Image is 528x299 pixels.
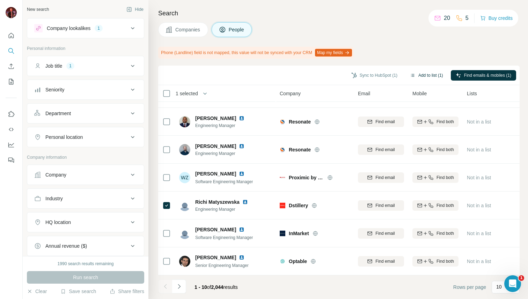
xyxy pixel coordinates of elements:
[239,171,244,177] img: LinkedIn logo
[27,214,144,231] button: HQ location
[358,117,404,127] button: Find email
[179,116,190,127] img: Avatar
[179,144,190,155] img: Avatar
[280,203,285,208] img: Logo of Dstillery
[6,154,17,166] button: Feedback
[412,200,459,211] button: Find both
[280,147,285,152] img: Logo of Resonate
[27,288,47,295] button: Clear
[45,242,87,249] div: Annual revenue ($)
[437,230,454,237] span: Find both
[172,279,186,293] button: Navigate to next page
[45,110,71,117] div: Department
[60,288,96,295] button: Save search
[27,166,144,183] button: Company
[239,227,244,232] img: LinkedIn logo
[158,47,353,59] div: Phone (Landline) field is not mapped, this value will not be synced with your CRM
[480,13,513,23] button: Buy credits
[464,72,511,79] span: Find emails & mobiles (1)
[27,81,144,98] button: Seniority
[280,231,285,236] img: Logo of InMarket
[412,228,459,239] button: Find both
[358,172,404,183] button: Find email
[289,146,311,153] span: Resonate
[27,6,49,13] div: New search
[405,70,448,81] button: Add to list (1)
[179,256,190,267] img: Avatar
[375,230,395,237] span: Find email
[6,139,17,151] button: Dashboard
[27,20,144,37] button: Company lookalikes1
[375,258,395,264] span: Find email
[280,90,301,97] span: Company
[358,90,370,97] span: Email
[467,119,491,125] span: Not in a list
[280,119,285,125] img: Logo of Resonate
[45,134,83,141] div: Personal location
[358,256,404,267] button: Find email
[6,60,17,73] button: Enrich CSV
[496,283,502,290] p: 10
[437,147,454,153] span: Find both
[211,284,223,290] span: 2,044
[467,203,491,208] span: Not in a list
[66,63,74,69] div: 1
[195,122,253,129] span: Engineering Manager
[467,259,491,264] span: Not in a list
[45,219,71,226] div: HQ location
[6,75,17,88] button: My lists
[176,90,198,97] span: 1 selected
[375,119,395,125] span: Find email
[358,200,404,211] button: Find email
[412,256,459,267] button: Find both
[27,105,144,122] button: Department
[27,129,144,145] button: Personal location
[437,258,454,264] span: Find both
[95,25,103,31] div: 1
[195,206,256,212] span: Engineering Manager
[45,62,62,69] div: Job title
[280,175,285,180] img: Logo of Proximic by Comscore
[195,199,240,205] span: Richi Matyszewska
[289,258,307,265] span: Optable
[467,147,491,152] span: Not in a list
[239,255,244,260] img: LinkedIn logo
[375,174,395,181] span: Find email
[467,175,491,180] span: Not in a list
[289,202,308,209] span: Dstillery
[444,14,450,22] p: 20
[280,259,285,264] img: Logo of Optable
[179,172,190,183] div: WZ
[158,8,520,18] h4: Search
[504,275,521,292] iframe: Intercom live chat
[375,202,395,209] span: Find email
[47,25,90,32] div: Company lookalikes
[437,119,454,125] span: Find both
[412,90,427,97] span: Mobile
[242,199,248,205] img: LinkedIn logo
[6,7,17,18] img: Avatar
[451,70,516,81] button: Find emails & mobiles (1)
[27,45,144,52] p: Personal information
[412,172,459,183] button: Find both
[195,284,238,290] span: results
[467,231,491,236] span: Not in a list
[27,58,144,74] button: Job title1
[289,174,324,181] span: Proximic by Comscore
[239,115,244,121] img: LinkedIn logo
[229,26,245,33] span: People
[195,150,253,157] span: Engineering Manager
[289,118,311,125] span: Resonate
[358,228,404,239] button: Find email
[179,200,190,211] img: Avatar
[239,143,244,149] img: LinkedIn logo
[289,230,309,237] span: InMarket
[27,190,144,207] button: Industry
[58,261,114,267] div: 1990 search results remaining
[27,238,144,254] button: Annual revenue ($)
[465,14,469,22] p: 5
[45,195,63,202] div: Industry
[195,227,236,232] span: [PERSON_NAME]
[6,29,17,42] button: Quick start
[437,174,454,181] span: Find both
